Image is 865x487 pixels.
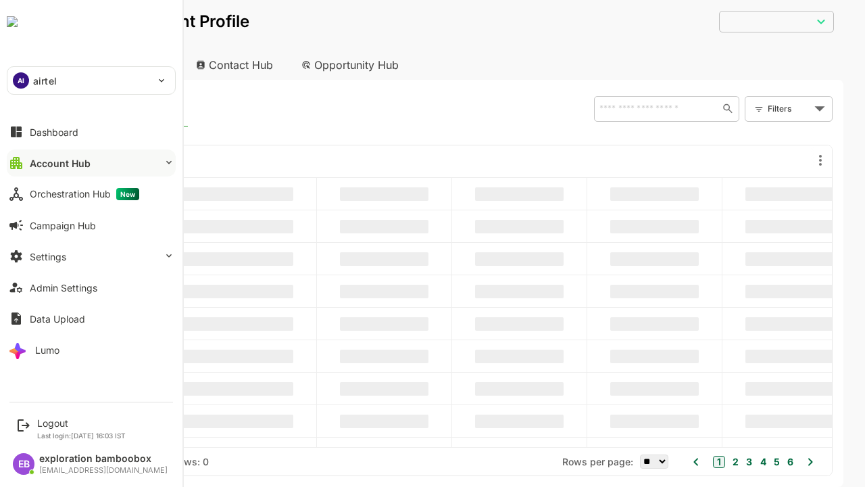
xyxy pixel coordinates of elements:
p: airtel [33,74,57,88]
div: [EMAIL_ADDRESS][DOMAIN_NAME] [39,466,168,475]
button: Data Upload [7,305,176,332]
div: Logout [37,417,126,429]
div: Total Rows: NaN | Rows: 0 [41,456,162,467]
div: Filters [719,95,785,123]
div: Settings [30,251,66,262]
span: Known accounts you’ve identified to target - imported from CRM, Offline upload, or promoted from ... [48,102,125,120]
button: Orchestration HubNew [7,181,176,208]
span: New [116,188,139,200]
button: Account Hub [7,149,176,177]
div: ​ [672,9,787,33]
div: Dashboard [30,126,78,138]
button: Settings [7,243,176,270]
div: Filters [720,101,764,116]
div: AI [13,72,29,89]
button: 1 [666,456,678,468]
img: undefinedjpg [7,16,18,27]
div: Admin Settings [30,282,97,294]
div: Campaign Hub [30,220,96,231]
div: Opportunity Hub [243,50,364,80]
button: 4 [710,455,719,469]
div: Orchestration Hub [30,188,139,200]
button: 3 [695,455,705,469]
button: Campaign Hub [7,212,176,239]
div: Data Upload [30,313,85,325]
button: Lumo [7,336,176,363]
span: Rows per page: [515,456,586,467]
div: AIairtel [7,67,175,94]
button: 5 [723,455,733,469]
button: 6 [737,455,746,469]
div: exploration bamboobox [39,453,168,465]
div: Account Hub [30,158,91,169]
button: Admin Settings [7,274,176,301]
div: Lumo [35,344,59,356]
p: Last login: [DATE] 16:03 IST [37,432,126,440]
div: Contact Hub [138,50,238,80]
div: Account Hub [22,50,132,80]
button: 2 [682,455,691,469]
p: Unified Account Profile [22,14,202,30]
div: EB [13,453,34,475]
button: Dashboard [7,118,176,145]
